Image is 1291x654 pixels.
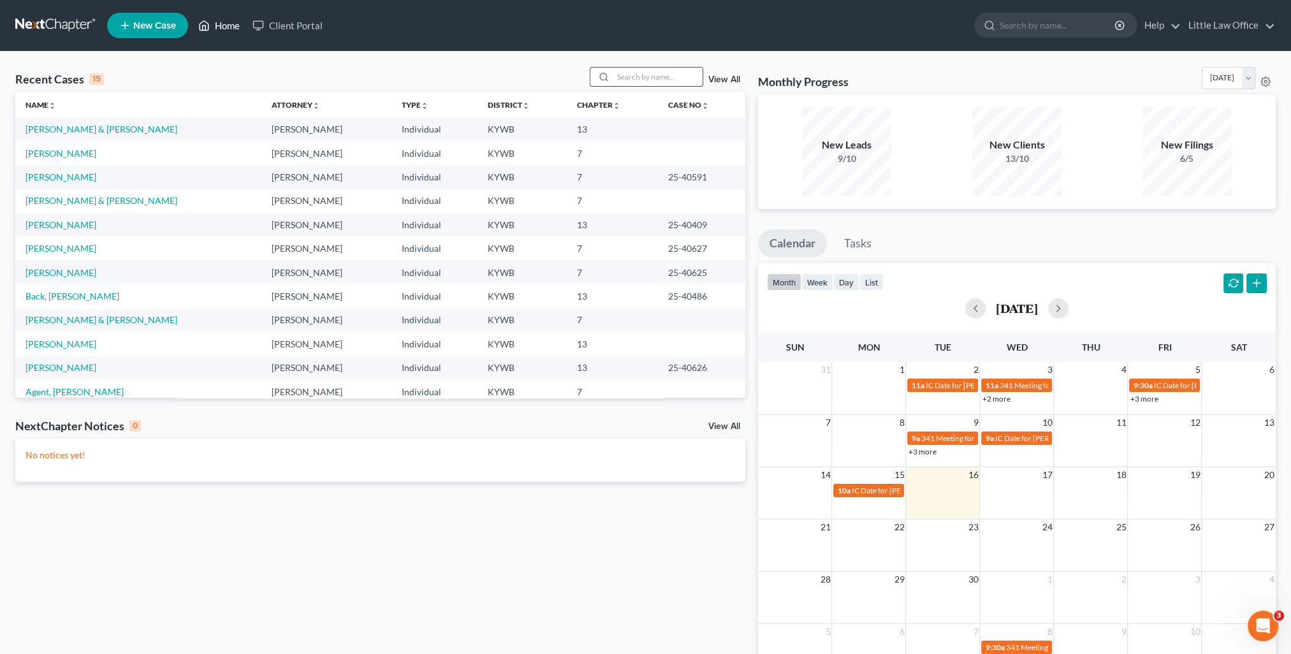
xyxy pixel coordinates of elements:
span: 23 [966,520,979,535]
td: [PERSON_NAME] [261,117,391,141]
div: NextChapter Notices [15,418,141,433]
span: 28 [819,572,831,587]
td: KYWB [478,165,567,189]
span: 3 [1193,572,1201,587]
a: [PERSON_NAME] [26,338,96,349]
td: [PERSON_NAME] [261,213,391,236]
td: 7 [567,142,658,165]
a: Agent, [PERSON_NAME] [26,386,124,397]
span: 9a [911,433,919,443]
span: 8 [1046,624,1053,639]
a: +2 more [982,394,1010,403]
span: 10 [1188,624,1201,639]
span: 13 [1263,415,1276,430]
button: week [801,273,833,291]
td: Individual [391,117,477,141]
a: [PERSON_NAME] [26,148,96,159]
td: 7 [567,380,658,403]
span: 6 [1268,362,1276,377]
a: [PERSON_NAME] [26,267,96,278]
div: 15 [89,73,104,85]
div: 9/10 [802,152,891,165]
span: 30 [966,572,979,587]
span: 22 [893,520,905,535]
td: 7 [567,189,658,213]
td: Individual [391,213,477,236]
a: [PERSON_NAME] [26,219,96,230]
td: Individual [391,165,477,189]
span: 18 [1114,467,1127,483]
span: Thu [1081,342,1100,352]
td: [PERSON_NAME] [261,189,391,213]
span: 1 [1046,572,1053,587]
td: KYWB [478,189,567,213]
td: 7 [567,236,658,260]
a: +3 more [1130,394,1158,403]
span: 5 [1193,362,1201,377]
a: Calendar [758,229,827,258]
td: KYWB [478,236,567,260]
span: 29 [893,572,905,587]
td: KYWB [478,309,567,332]
td: [PERSON_NAME] [261,261,391,284]
i: unfold_more [421,102,428,110]
td: [PERSON_NAME] [261,142,391,165]
span: 341 Meeting for [PERSON_NAME] [999,381,1114,390]
span: 27 [1263,520,1276,535]
a: View All [708,75,740,84]
td: KYWB [478,142,567,165]
a: Attorneyunfold_more [272,100,320,110]
td: Individual [391,356,477,380]
span: 8 [898,415,905,430]
a: [PERSON_NAME] & [PERSON_NAME] [26,195,177,206]
a: Districtunfold_more [488,100,530,110]
a: [PERSON_NAME] [26,362,96,373]
i: unfold_more [522,102,530,110]
h3: Monthly Progress [758,74,849,89]
a: [PERSON_NAME] [26,171,96,182]
div: New Clients [972,138,1061,152]
td: KYWB [478,284,567,308]
a: Tasks [833,229,883,258]
span: 341 Meeting for [PERSON_NAME] [1005,643,1120,652]
td: 7 [567,309,658,332]
span: 3 [1046,362,1053,377]
span: Tue [935,342,951,352]
a: +3 more [908,447,936,456]
span: 1 [898,362,905,377]
span: 19 [1188,467,1201,483]
td: 25-40626 [658,356,745,380]
span: 11a [985,381,998,390]
a: Nameunfold_more [26,100,56,110]
td: 7 [567,165,658,189]
input: Search by name... [613,68,703,86]
span: 3 [1274,611,1284,621]
td: KYWB [478,117,567,141]
span: 2 [972,362,979,377]
span: Sat [1230,342,1246,352]
a: [PERSON_NAME] & [PERSON_NAME] [26,314,177,325]
span: 4 [1268,572,1276,587]
span: 9 [972,415,979,430]
span: 31 [819,362,831,377]
td: KYWB [478,261,567,284]
span: IC Date for [PERSON_NAME] [925,381,1023,390]
td: KYWB [478,380,567,403]
td: Individual [391,142,477,165]
td: [PERSON_NAME] [261,380,391,403]
td: Individual [391,380,477,403]
span: 11a [911,381,924,390]
td: [PERSON_NAME] [261,309,391,332]
td: [PERSON_NAME] [261,332,391,356]
span: 10a [837,486,850,495]
span: IC Date for [PERSON_NAME] [995,433,1092,443]
span: 9:30a [985,643,1004,652]
a: View All [708,422,740,431]
span: 14 [819,467,831,483]
td: [PERSON_NAME] [261,284,391,308]
td: Individual [391,309,477,332]
a: Little Law Office [1182,14,1275,37]
a: Typeunfold_more [402,100,428,110]
span: 16 [966,467,979,483]
input: Search by name... [1000,13,1116,37]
